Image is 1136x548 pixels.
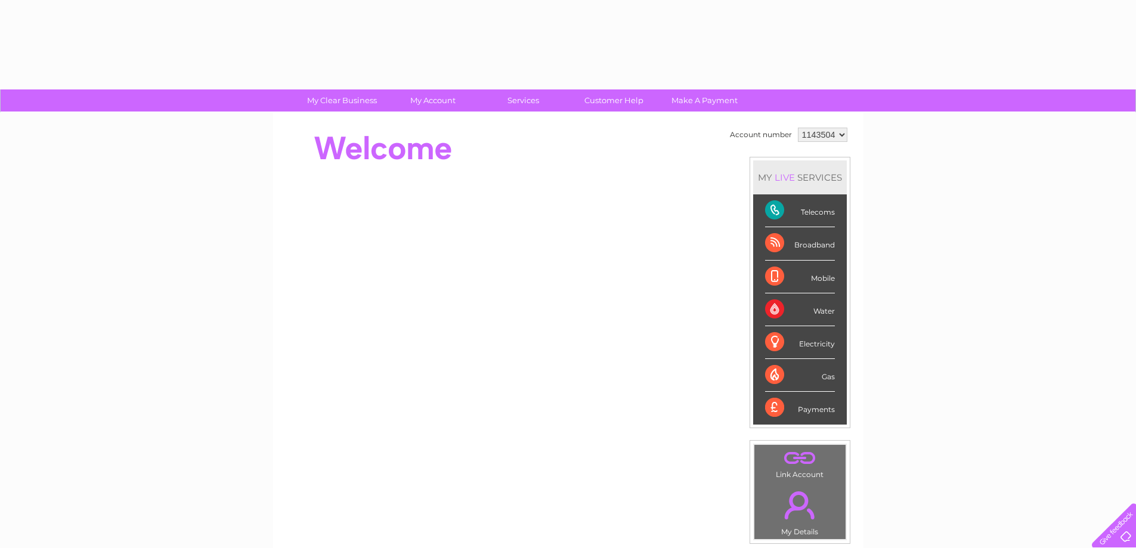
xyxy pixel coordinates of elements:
div: Telecoms [765,194,835,227]
td: Link Account [754,444,846,482]
div: Payments [765,392,835,424]
div: LIVE [772,172,797,183]
a: Make A Payment [655,89,754,112]
a: My Clear Business [293,89,391,112]
a: Services [474,89,572,112]
a: Customer Help [565,89,663,112]
div: MY SERVICES [753,160,847,194]
a: . [757,484,843,526]
a: . [757,448,843,469]
td: My Details [754,481,846,540]
div: Broadband [765,227,835,260]
td: Account number [727,125,795,145]
div: Electricity [765,326,835,359]
div: Mobile [765,261,835,293]
div: Gas [765,359,835,392]
a: My Account [383,89,482,112]
div: Water [765,293,835,326]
